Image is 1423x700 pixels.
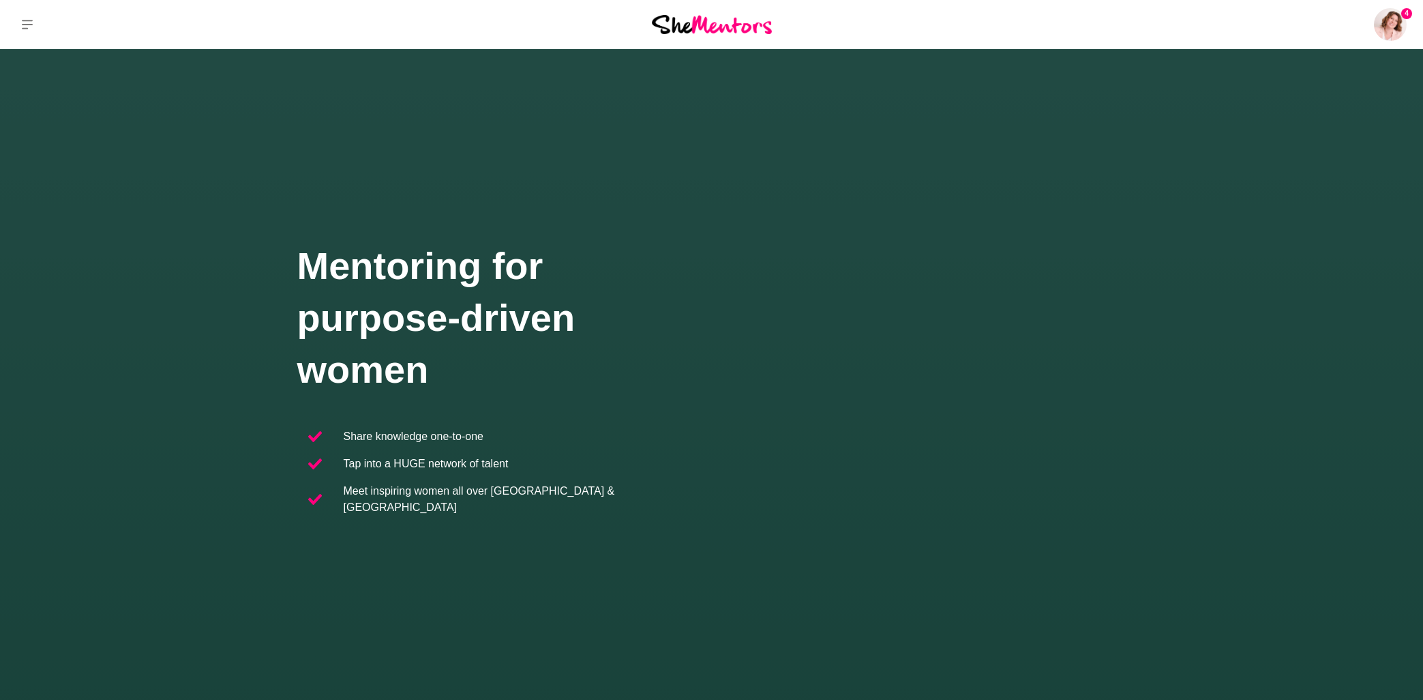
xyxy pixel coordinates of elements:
span: 4 [1401,8,1412,19]
img: Amanda Greenman [1374,8,1407,41]
a: Amanda Greenman4 [1374,8,1407,41]
h1: Mentoring for purpose-driven women [297,240,712,396]
p: Share knowledge one-to-one [344,428,483,445]
img: She Mentors Logo [652,15,772,33]
p: Meet inspiring women all over [GEOGRAPHIC_DATA] & [GEOGRAPHIC_DATA] [344,483,701,516]
p: Tap into a HUGE network of talent [344,456,509,472]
